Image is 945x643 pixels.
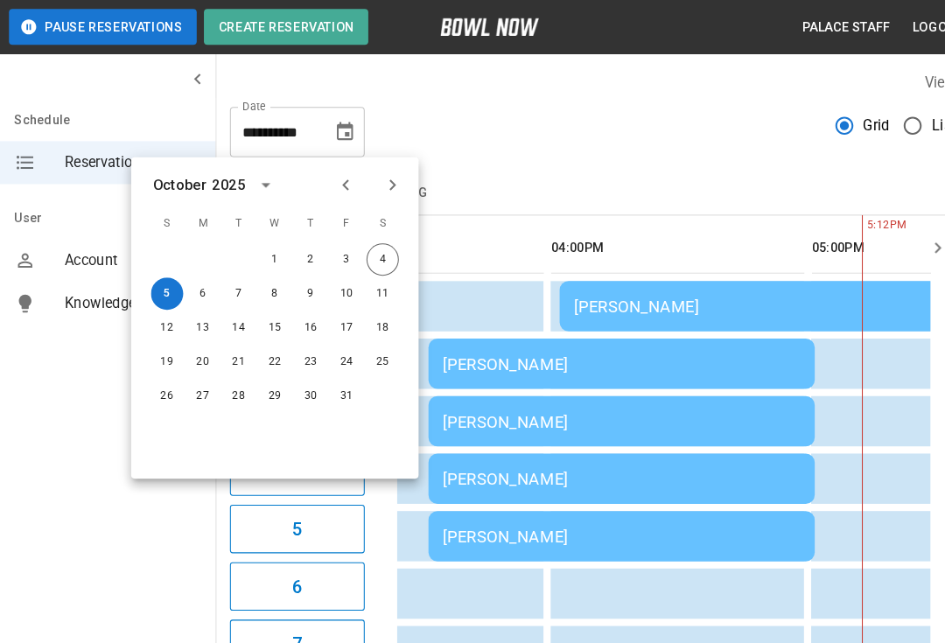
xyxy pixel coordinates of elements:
[147,270,178,302] button: Oct 5, 2025
[882,10,945,43] button: Logout
[287,337,318,368] button: Oct 23, 2025
[252,200,283,235] span: W
[357,337,388,368] button: Oct 25, 2025
[182,200,213,235] span: M
[841,112,867,133] span: Grid
[429,17,525,35] img: logo
[322,337,353,368] button: Oct 24, 2025
[182,270,213,302] button: Oct 6, 2025
[839,212,843,229] span: 5:12PM
[284,557,294,585] h6: 6
[224,492,355,539] button: 5
[252,304,283,335] button: Oct 15, 2025
[217,304,248,335] button: Oct 14, 2025
[63,243,196,264] span: Account
[244,165,274,195] button: calendar view is open, switch to year view
[287,304,318,335] button: Oct 16, 2025
[322,270,353,302] button: Oct 10, 2025
[322,237,353,269] button: Oct 3, 2025
[357,270,388,302] button: Oct 11, 2025
[224,548,355,595] button: 6
[63,148,196,169] span: Reservations
[217,270,248,302] button: Oct 7, 2025
[182,337,213,368] button: Oct 20, 2025
[907,112,931,133] span: List
[252,237,283,269] button: Oct 1, 2025
[431,514,780,532] div: [PERSON_NAME]
[199,9,359,44] button: Create Reservation
[284,613,294,641] h6: 7
[182,370,213,402] button: Oct 27, 2025
[357,237,388,269] button: Oct 4, 2025
[322,304,353,335] button: Oct 17, 2025
[217,370,248,402] button: Oct 28, 2025
[217,200,248,235] span: T
[287,200,318,235] span: T
[357,304,388,335] button: Oct 18, 2025
[63,285,196,306] span: Knowledge Base
[147,370,178,402] button: Oct 26, 2025
[774,10,875,43] button: Palace Staff
[217,337,248,368] button: Oct 21, 2025
[322,200,353,235] span: F
[252,337,283,368] button: Oct 22, 2025
[357,200,388,235] span: S
[287,270,318,302] button: Oct 9, 2025
[318,111,353,146] button: Choose date, selected date is Oct 5, 2025
[287,370,318,402] button: Oct 30, 2025
[9,9,192,44] button: Pause Reservations
[284,501,294,529] h6: 5
[224,167,931,209] div: inventory tabs
[182,304,213,335] button: Oct 13, 2025
[147,337,178,368] button: Oct 19, 2025
[147,200,178,235] span: S
[431,346,780,364] div: [PERSON_NAME]
[367,165,397,195] button: Next month
[322,165,352,195] button: Previous month
[431,458,780,476] div: [PERSON_NAME]
[287,237,318,269] button: Oct 2, 2025
[147,304,178,335] button: Oct 12, 2025
[206,170,239,191] div: 2025
[431,402,780,420] div: [PERSON_NAME]
[322,370,353,402] button: Oct 31, 2025
[149,170,201,191] div: October
[252,270,283,302] button: Oct 8, 2025
[900,72,931,88] label: View
[252,370,283,402] button: Oct 29, 2025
